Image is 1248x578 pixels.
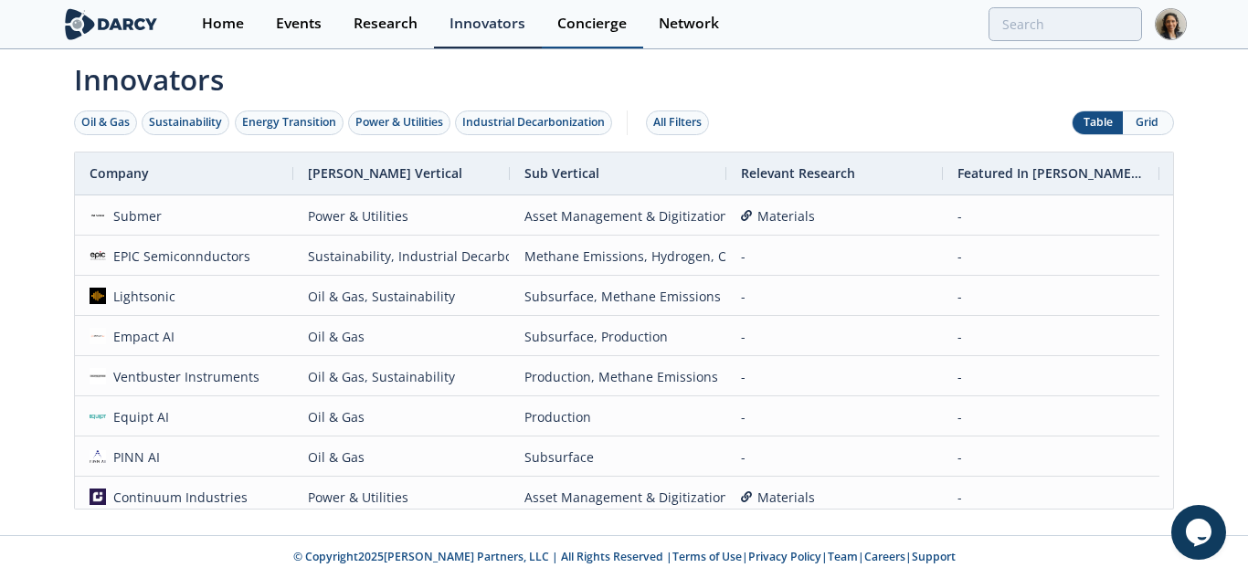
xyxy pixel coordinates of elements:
[455,110,612,135] button: Industrial Decarbonization
[106,437,161,477] div: PINN AI
[741,478,928,517] a: Materials
[741,437,928,477] div: -
[90,288,106,304] img: 4333c695-7bd9-4d5f-8684-f184615c4b4e
[308,277,495,316] div: Oil & Gas, Sustainability
[989,7,1142,41] input: Advanced Search
[912,549,956,564] a: Support
[524,478,712,517] div: Asset Management & Digitization
[348,110,450,135] button: Power & Utilities
[242,114,336,131] div: Energy Transition
[90,164,149,182] span: Company
[90,328,106,344] img: 2a672c60-a485-41ac-af9e-663bd8620ad3
[653,114,702,131] div: All Filters
[449,16,525,31] div: Innovators
[957,357,1145,396] div: -
[202,16,244,31] div: Home
[957,196,1145,236] div: -
[672,549,742,564] a: Terms of Use
[106,397,170,436] div: Equipt AI
[524,357,712,396] div: Production, Methane Emissions
[748,549,821,564] a: Privacy Policy
[142,110,229,135] button: Sustainability
[1123,111,1173,134] button: Grid
[741,164,855,182] span: Relevant Research
[308,164,462,182] span: [PERSON_NAME] Vertical
[90,448,106,465] img: 81595643-af35-4e7d-8eb7-8c0ed8842a86
[524,317,712,356] div: Subsurface, Production
[524,236,712,276] div: Methane Emissions, Hydrogen, Other
[235,110,344,135] button: Energy Transition
[308,397,495,436] div: Oil & Gas
[308,357,495,396] div: Oil & Gas, Sustainability
[106,277,176,316] div: Lightsonic
[741,236,928,276] div: -
[149,114,222,131] div: Sustainability
[90,368,106,384] img: 29ccef25-2eb7-4cb9-9e04-f08bc63a69a7
[957,478,1145,517] div: -
[462,114,605,131] div: Industrial Decarbonization
[741,397,928,436] div: -
[276,16,322,31] div: Events
[308,478,495,517] div: Power & Utilities
[524,437,712,477] div: Subsurface
[741,317,928,356] div: -
[957,277,1145,316] div: -
[524,196,712,236] div: Asset Management & Digitization
[61,51,1187,100] span: Innovators
[864,549,905,564] a: Careers
[1073,111,1123,134] button: Table
[741,357,928,396] div: -
[524,397,712,436] div: Production
[90,408,106,425] img: 4d0dbf37-1fbf-4868-bd33-f5a7fed18fab
[741,277,928,316] div: -
[354,16,418,31] div: Research
[646,110,709,135] button: All Filters
[308,317,495,356] div: Oil & Gas
[90,489,106,505] img: fe6dbf7e-3869-4110-b074-1bbc97124dbc
[74,110,137,135] button: Oil & Gas
[90,247,106,264] img: ca163ef0-d0c7-4ded-96c2-c0cabc3dd977
[61,8,161,40] img: logo-wide.svg
[524,277,712,316] div: Subsurface, Methane Emissions
[355,114,443,131] div: Power & Utilities
[659,16,719,31] div: Network
[1171,505,1230,560] iframe: chat widget
[106,357,260,396] div: Ventbuster Instruments
[828,549,858,564] a: Team
[524,164,599,182] span: Sub Vertical
[81,114,130,131] div: Oil & Gas
[1155,8,1187,40] img: Profile
[90,207,106,224] img: fe78614d-cefe-42a2-85cf-bf7a06ae3c82
[106,478,249,517] div: Continuum Industries
[106,236,251,276] div: EPIC Semiconnductors
[957,437,1145,477] div: -
[957,236,1145,276] div: -
[308,437,495,477] div: Oil & Gas
[106,196,163,236] div: Submer
[957,164,1145,182] span: Featured In [PERSON_NAME] Live
[308,196,495,236] div: Power & Utilities
[308,236,495,276] div: Sustainability, Industrial Decarbonization, Energy Transition
[65,549,1183,565] p: © Copyright 2025 [PERSON_NAME] Partners, LLC | All Rights Reserved | | | | |
[957,317,1145,356] div: -
[557,16,627,31] div: Concierge
[741,196,928,236] a: Materials
[957,397,1145,436] div: -
[106,317,175,356] div: Empact AI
